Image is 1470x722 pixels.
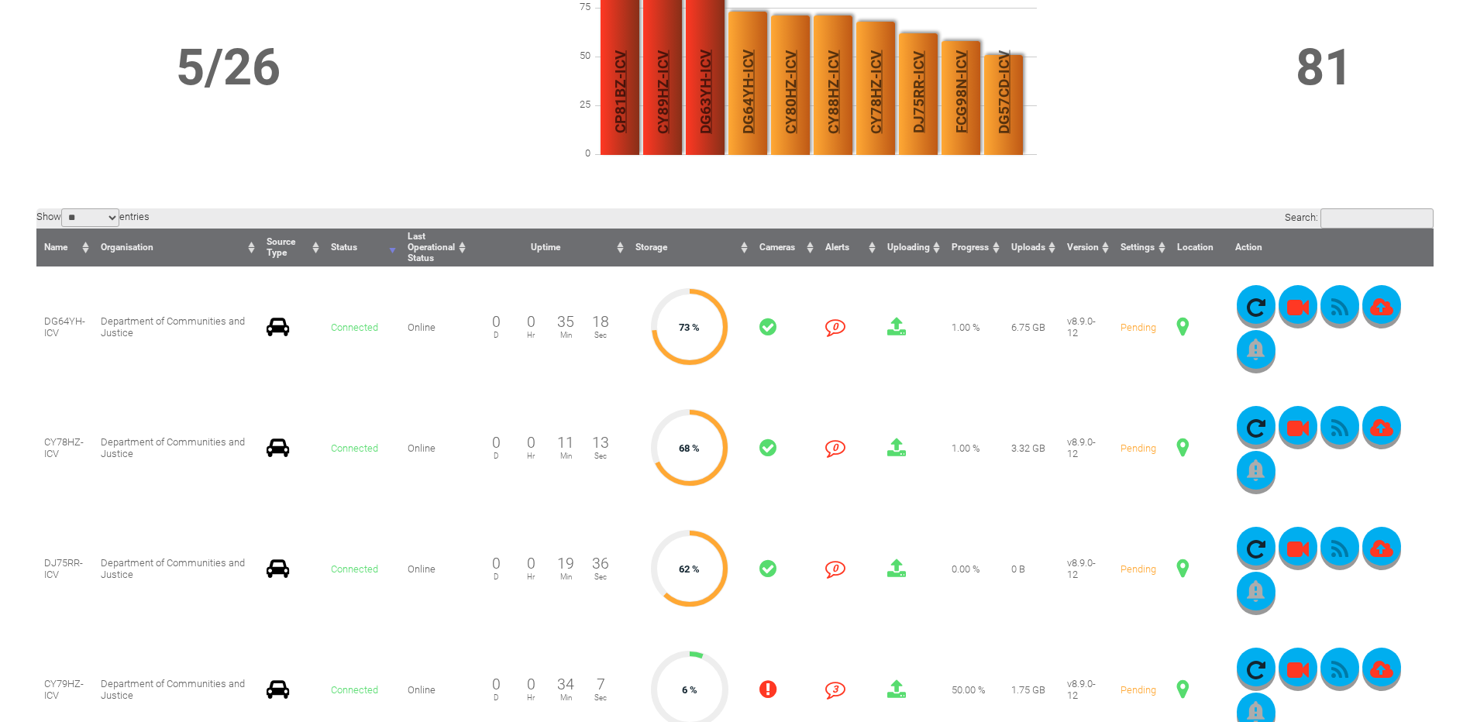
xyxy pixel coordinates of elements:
[1004,387,1059,508] td: 3.32 GB
[549,452,584,460] span: Min
[759,242,795,253] span: Cameras
[1247,339,1265,360] img: bell_icon_gray.png
[400,387,470,508] td: Online
[44,678,84,701] span: CY79HZ-ICV
[527,555,535,572] span: 0
[679,442,700,454] span: 68 %
[818,229,880,266] th: Alerts : activate to sort column ascending
[1121,684,1156,696] span: Pending
[470,229,628,266] th: Uptime : activate to sort column ascending
[408,231,455,263] span: Last Operational Status
[101,678,245,701] span: Department of Communities and Justice
[825,438,845,458] i: 0
[1121,321,1156,333] span: Pending
[514,331,549,339] span: Hr
[101,242,153,253] span: Organisation
[592,313,609,331] span: 18
[479,331,514,339] span: D
[531,242,560,253] span: Uptime
[1285,211,1434,223] label: Search:
[557,555,574,572] span: 19
[400,229,470,266] th: Last Operational Status : activate to sort column ascending
[1004,266,1059,387] td: 6.75 GB
[825,559,845,579] i: 0
[592,555,609,572] span: 36
[259,229,322,266] th: Source Type : activate to sort column ascending
[825,679,845,700] i: 3
[1067,242,1099,253] span: Version
[825,242,849,253] span: Alerts
[887,242,930,253] span: Uploading
[527,676,535,693] span: 0
[552,147,598,159] span: 0
[1121,442,1156,454] span: Pending
[944,229,1003,266] th: Progress : activate to sort column ascending
[880,229,944,266] th: Uploading : activate to sort column ascending
[679,563,700,575] span: 62 %
[514,572,549,581] span: Hr
[952,321,980,333] span: 1.00 %
[36,229,93,266] th: Name : activate to sort column ascending
[584,693,618,702] span: Sec
[101,436,245,459] span: Department of Communities and Justice
[584,452,618,460] span: Sec
[479,452,514,460] span: D
[44,242,67,253] span: Name
[492,676,501,693] span: 0
[679,321,700,333] span: 73 %
[557,676,574,693] span: 34
[101,315,245,339] span: Department of Communities and Justice
[331,442,378,454] span: Connected
[635,242,667,253] span: Storage
[331,321,378,333] span: Connected
[592,434,609,452] span: 13
[44,315,85,339] span: DG64YH-ICV
[952,242,989,253] span: Progress
[825,317,845,337] i: 0
[331,242,357,253] span: Status
[514,452,549,460] span: Hr
[527,313,535,331] span: 0
[400,508,470,629] td: Online
[1247,580,1265,602] img: bell_icon_gray.png
[584,331,618,339] span: Sec
[682,684,697,696] span: 6 %
[101,557,245,580] span: Department of Communities and Justice
[400,266,470,387] td: Online
[1247,459,1265,481] img: bell_icon_gray.png
[1169,229,1227,266] th: Location
[492,313,501,331] span: 0
[552,1,598,12] span: 75
[1235,242,1262,253] span: Action
[323,229,400,266] th: Status : activate to sort column ascending
[1004,229,1059,266] th: Uploads : activate to sort column ascending
[1221,38,1427,97] h1: 81
[331,563,378,575] span: Connected
[1227,229,1434,266] th: Action
[1059,229,1113,266] th: Version : activate to sort column ascending
[549,693,584,702] span: Min
[952,684,986,696] span: 50.00 %
[557,434,574,452] span: 11
[93,229,259,266] th: Organisation : activate to sort column ascending
[584,572,618,581] span: Sec
[44,557,83,580] span: DJ75RR-ICV
[597,676,605,693] span: 7
[1004,508,1059,629] td: 0 B
[479,693,514,702] span: D
[549,572,584,581] span: Min
[952,563,980,575] span: 0.00 %
[1121,242,1155,253] span: Settings
[1059,387,1113,508] td: v8.9.0-12
[549,331,584,339] span: Min
[492,555,501,572] span: 0
[61,208,119,227] select: Showentries
[628,229,752,266] th: Storage : activate to sort column ascending
[1059,508,1113,629] td: v8.9.0-12
[44,436,84,459] span: CY78HZ-ICV
[36,211,150,222] label: Show entries
[1011,242,1045,253] span: Uploads
[1320,208,1434,229] input: Search:
[557,313,574,331] span: 35
[331,684,378,696] span: Connected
